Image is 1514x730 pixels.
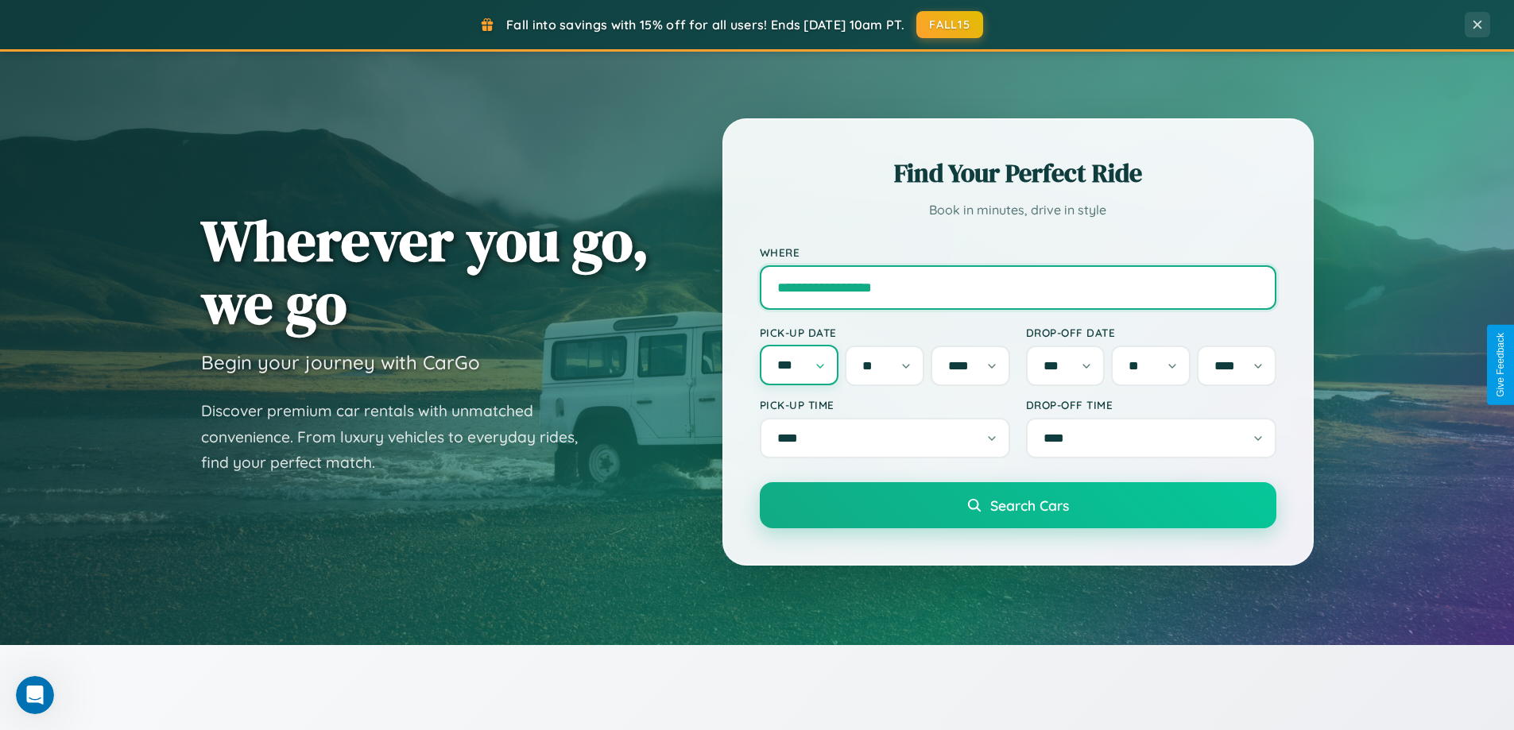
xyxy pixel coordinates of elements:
[916,11,983,38] button: FALL15
[760,199,1276,222] p: Book in minutes, drive in style
[201,350,480,374] h3: Begin your journey with CarGo
[990,496,1069,514] span: Search Cars
[760,156,1276,191] h2: Find Your Perfect Ride
[506,17,904,33] span: Fall into savings with 15% off for all users! Ends [DATE] 10am PT.
[1026,398,1276,411] label: Drop-off Time
[201,398,598,476] p: Discover premium car rentals with unmatched convenience. From luxury vehicles to everyday rides, ...
[760,245,1276,259] label: Where
[760,398,1010,411] label: Pick-up Time
[1495,333,1506,397] div: Give Feedback
[760,326,1010,339] label: Pick-up Date
[16,676,54,714] iframe: Intercom live chat
[760,482,1276,528] button: Search Cars
[1026,326,1276,339] label: Drop-off Date
[201,209,649,334] h1: Wherever you go, we go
